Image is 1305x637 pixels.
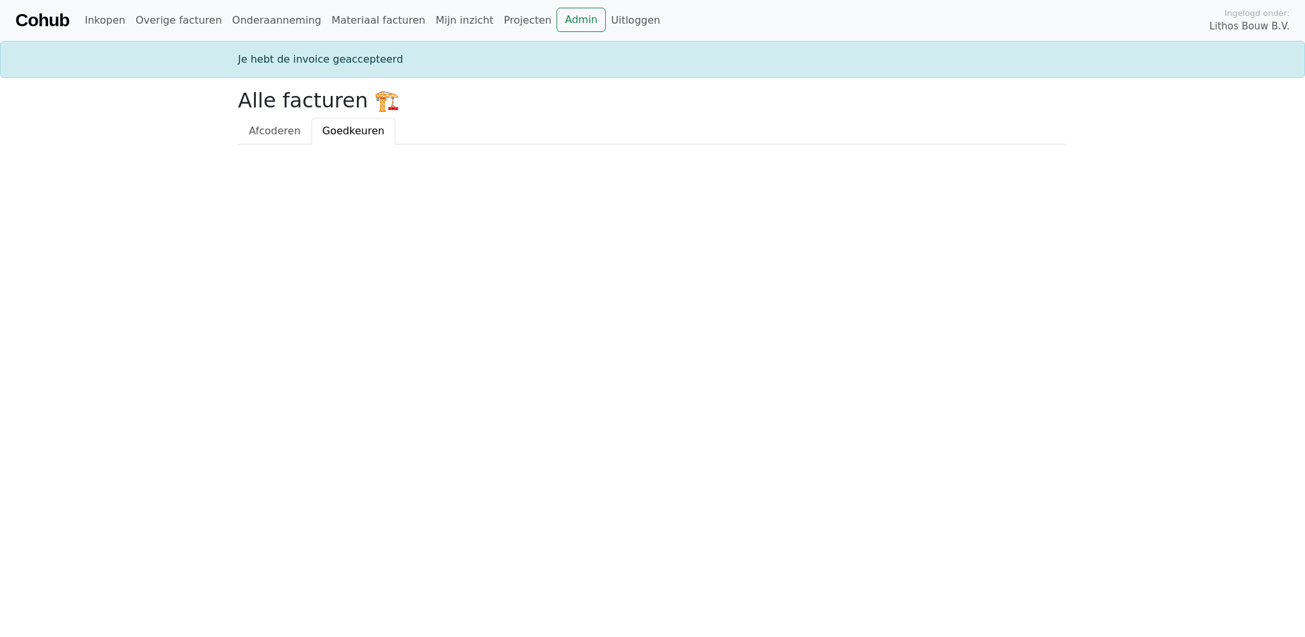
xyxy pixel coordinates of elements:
[230,52,1075,67] div: Je hebt de invoice geaccepteerd
[1210,19,1290,34] span: Lithos Bouw B.V.
[15,5,69,36] a: Cohub
[431,8,499,33] a: Mijn inzicht
[326,8,431,33] a: Materiaal facturen
[1224,7,1290,19] span: Ingelogd onder:
[79,8,130,33] a: Inkopen
[312,118,395,145] a: Goedkeuren
[498,8,557,33] a: Projecten
[606,8,665,33] a: Uitloggen
[238,88,1067,113] h2: Alle facturen 🏗️
[249,125,301,137] span: Afcoderen
[238,118,312,145] a: Afcoderen
[322,125,384,137] span: Goedkeuren
[557,8,606,32] a: Admin
[130,8,227,33] a: Overige facturen
[227,8,326,33] a: Onderaanneming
